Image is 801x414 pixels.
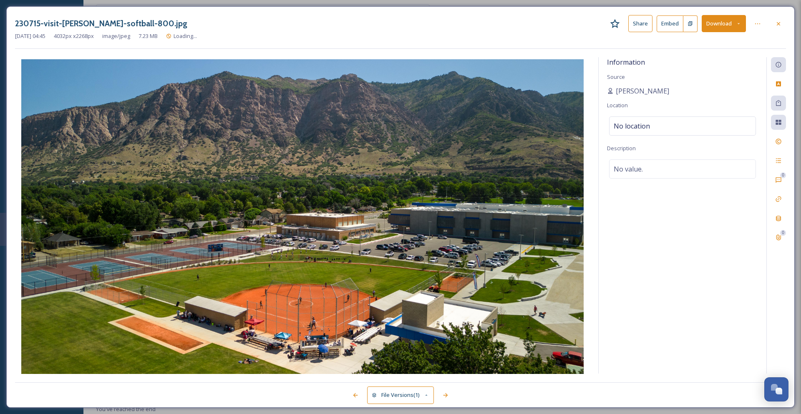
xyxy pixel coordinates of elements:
span: Description [607,144,636,152]
button: Share [628,15,652,32]
span: [DATE] 04:45 [15,32,45,40]
h3: 230715-visit-[PERSON_NAME]-softball-800.jpg [15,18,187,30]
button: Embed [657,15,683,32]
span: Source [607,73,625,81]
span: Location [607,101,628,109]
button: File Versions(1) [367,386,434,404]
span: [PERSON_NAME] [616,86,669,96]
span: Loading... [174,32,197,40]
div: 0 [780,230,786,236]
span: No value. [614,164,643,174]
button: Download [702,15,746,32]
span: No location [614,121,650,131]
img: 230715-visit-ogden-softball-800.jpg [15,59,590,376]
div: 0 [780,172,786,178]
span: Information [607,58,645,67]
span: 7.23 MB [139,32,158,40]
span: image/jpeg [102,32,130,40]
span: 4032 px x 2268 px [54,32,94,40]
button: Open Chat [764,377,788,401]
